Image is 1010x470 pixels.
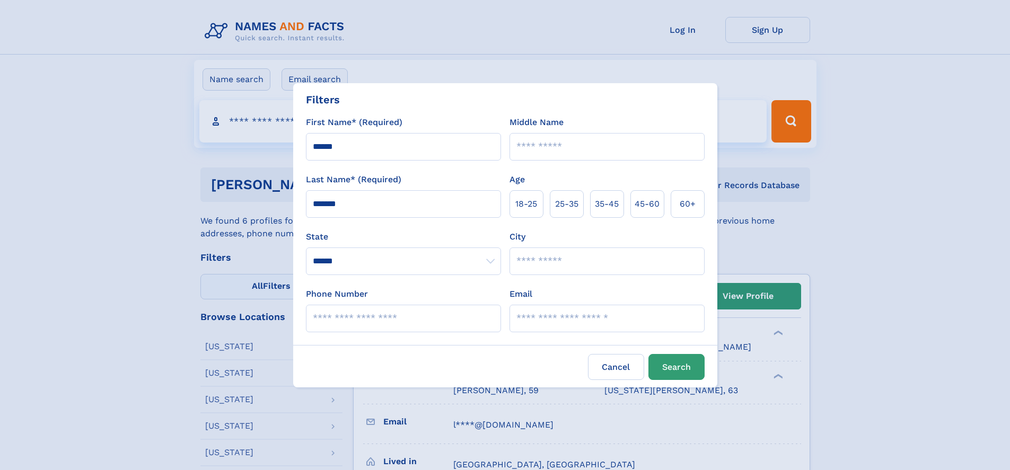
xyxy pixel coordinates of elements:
[510,116,564,129] label: Middle Name
[306,173,401,186] label: Last Name* (Required)
[510,230,525,243] label: City
[680,198,696,210] span: 60+
[595,198,619,210] span: 35‑45
[555,198,578,210] span: 25‑35
[306,288,368,300] label: Phone Number
[510,288,532,300] label: Email
[306,230,501,243] label: State
[648,354,705,380] button: Search
[588,354,644,380] label: Cancel
[635,198,660,210] span: 45‑60
[306,116,402,129] label: First Name* (Required)
[510,173,525,186] label: Age
[515,198,537,210] span: 18‑25
[306,92,340,108] div: Filters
